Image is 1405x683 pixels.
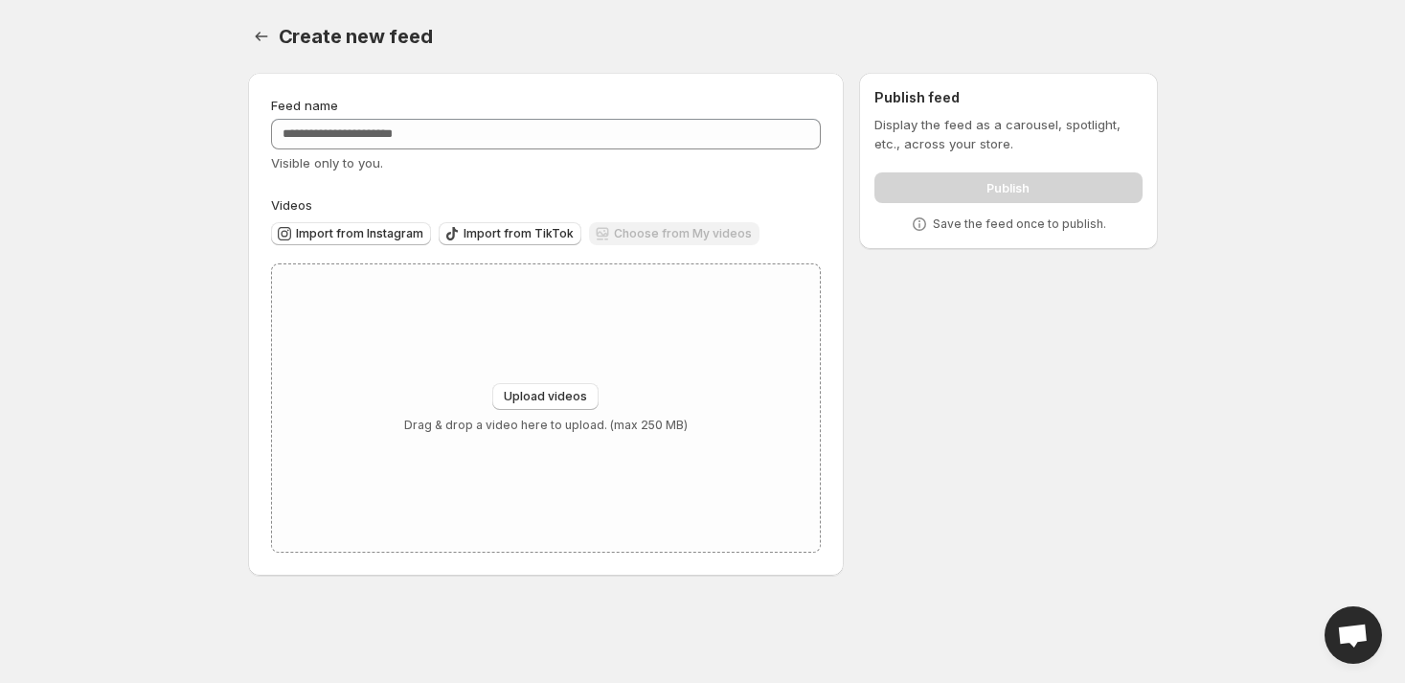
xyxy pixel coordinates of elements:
button: Import from TikTok [439,222,581,245]
p: Display the feed as a carousel, spotlight, etc., across your store. [874,115,1142,153]
p: Save the feed once to publish. [933,216,1106,232]
a: Open chat [1325,606,1382,664]
span: Create new feed [279,25,433,48]
span: Upload videos [504,389,587,404]
button: Upload videos [492,383,599,410]
span: Feed name [271,98,338,113]
button: Import from Instagram [271,222,431,245]
button: Settings [248,23,275,50]
span: Import from Instagram [296,226,423,241]
p: Drag & drop a video here to upload. (max 250 MB) [404,418,688,433]
span: Visible only to you. [271,155,383,171]
span: Import from TikTok [464,226,574,241]
span: Videos [271,197,312,213]
h2: Publish feed [874,88,1142,107]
